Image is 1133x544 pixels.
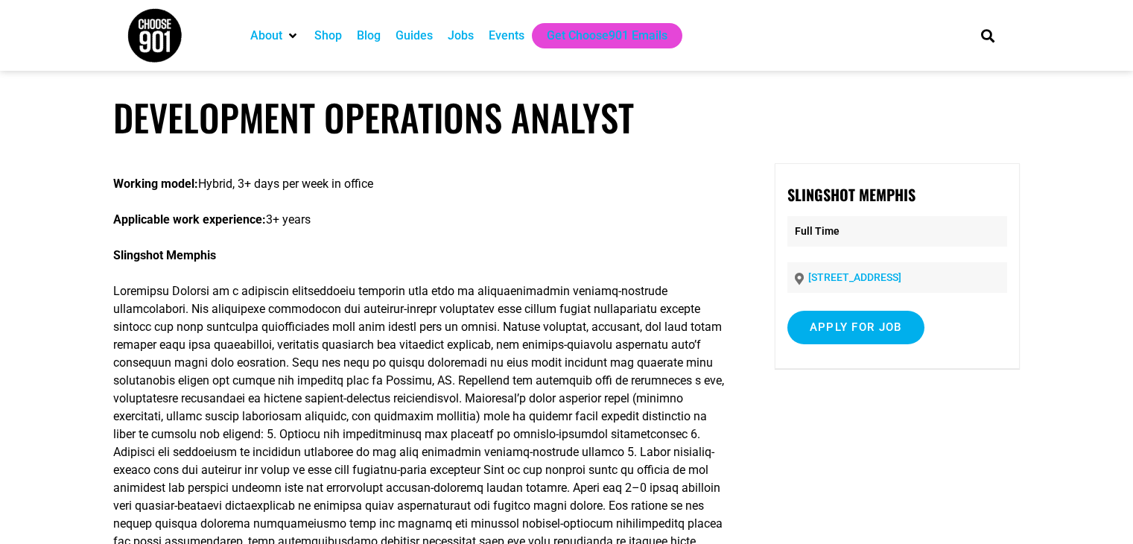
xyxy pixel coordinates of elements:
[113,175,729,193] p: Hybrid, 3+ days per week in office
[489,27,524,45] a: Events
[787,311,924,344] input: Apply for job
[448,27,474,45] a: Jobs
[113,95,1020,139] h1: Development Operations Analyst
[113,211,729,229] p: 3+ years
[787,216,1007,247] p: Full Time
[787,183,915,206] strong: Slingshot Memphis
[113,248,216,262] strong: Slingshot Memphis
[396,27,433,45] a: Guides
[113,212,266,227] strong: Applicable work experience:
[357,27,381,45] a: Blog
[314,27,342,45] a: Shop
[243,23,955,48] nav: Main nav
[808,271,901,283] a: [STREET_ADDRESS]
[113,177,198,191] strong: Working model:
[250,27,282,45] a: About
[547,27,667,45] a: Get Choose901 Emails
[975,23,1000,48] div: Search
[243,23,307,48] div: About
